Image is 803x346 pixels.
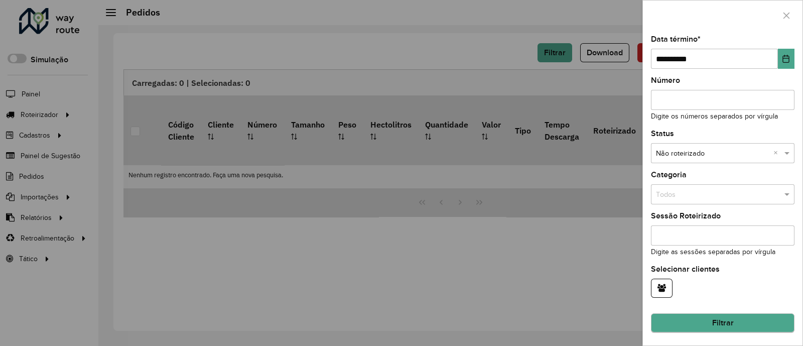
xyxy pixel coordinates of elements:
[651,128,674,140] label: Status
[778,49,794,69] button: Choose Date
[651,33,701,45] label: Data término
[651,313,794,332] button: Filtrar
[651,210,721,222] label: Sessão Roteirizado
[651,169,687,181] label: Categoria
[773,148,782,159] span: Clear all
[651,248,775,256] small: Digite as sessões separadas por vírgula
[651,112,778,120] small: Digite os números separados por vírgula
[651,263,720,275] label: Selecionar clientes
[651,74,680,86] label: Número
